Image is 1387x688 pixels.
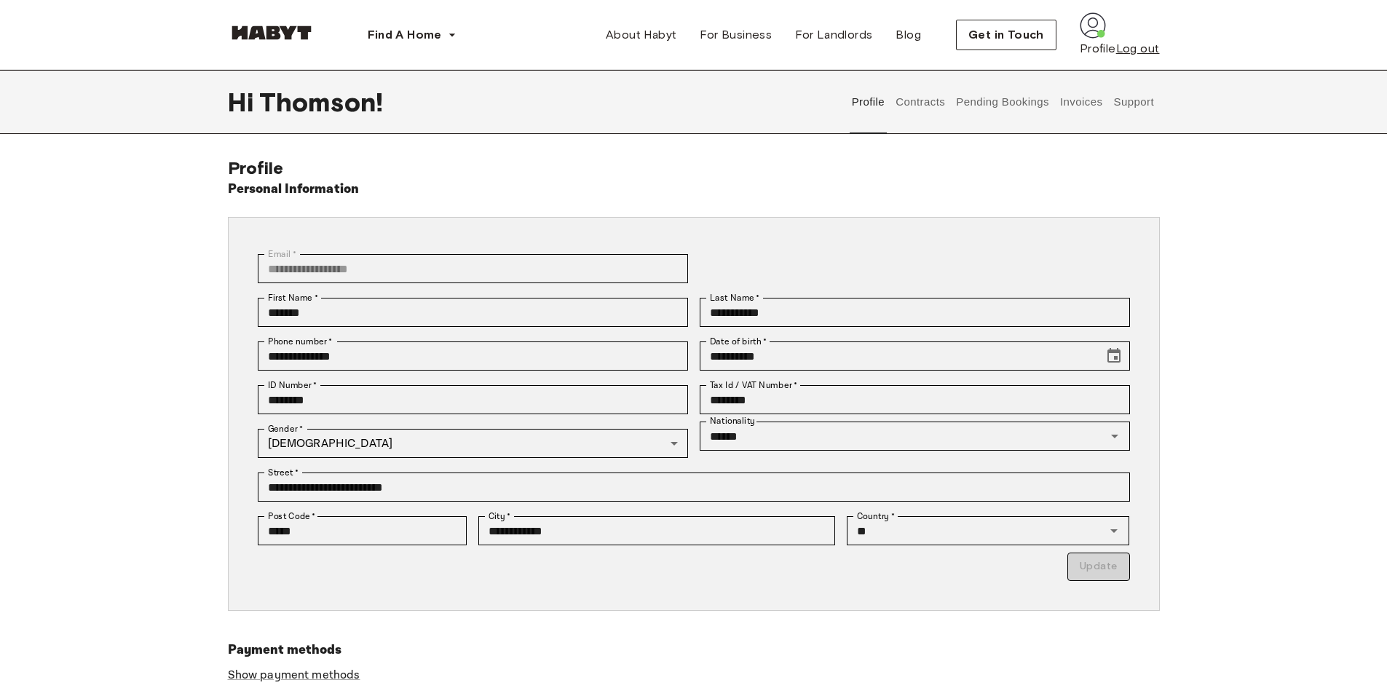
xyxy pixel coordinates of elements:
a: For Landlords [783,20,884,50]
label: Date of birth [710,335,767,348]
a: Profile [1080,40,1116,58]
a: About Habyt [594,20,688,50]
span: For Business [700,26,772,44]
span: About Habyt [606,26,676,44]
label: Street [268,466,299,479]
span: Blog [896,26,921,44]
button: Log out [1116,40,1160,58]
span: Thomson ! [259,87,383,117]
label: Nationality [710,415,755,427]
button: Get in Touch [956,20,1056,50]
button: Find A Home [356,20,468,50]
button: Open [1105,426,1125,446]
span: Get in Touch [968,26,1044,44]
button: Support [1112,70,1156,134]
button: Choose date, selected date is Aug 13, 1994 [1099,341,1129,371]
label: Tax Id / VAT Number [710,379,797,392]
button: Open [1104,521,1124,541]
span: Find A Home [368,26,442,44]
label: Email [268,248,296,261]
button: Profile [850,70,887,134]
button: Invoices [1058,70,1104,134]
label: Phone number [268,335,333,348]
div: [DEMOGRAPHIC_DATA] [258,429,688,458]
h6: Payment methods [228,640,1160,660]
button: Contracts [894,70,947,134]
img: Habyt [228,25,315,40]
div: user profile tabs [846,70,1159,134]
a: Show payment methods [228,668,360,683]
label: Post Code [268,510,316,523]
div: You can't change your email address at the moment. Please reach out to customer support in case y... [258,254,688,283]
span: Profile [228,157,284,178]
label: First Name [268,291,318,304]
span: For Landlords [795,26,872,44]
label: ID Number [268,379,317,392]
button: Pending Bookings [955,70,1051,134]
label: Country [857,510,895,523]
a: For Business [688,20,783,50]
img: avatar [1080,12,1106,39]
a: Blog [884,20,933,50]
label: Gender [268,422,303,435]
h6: Personal Information [228,179,360,199]
label: City [489,510,511,523]
label: Last Name [710,291,760,304]
span: Hi [228,87,259,117]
